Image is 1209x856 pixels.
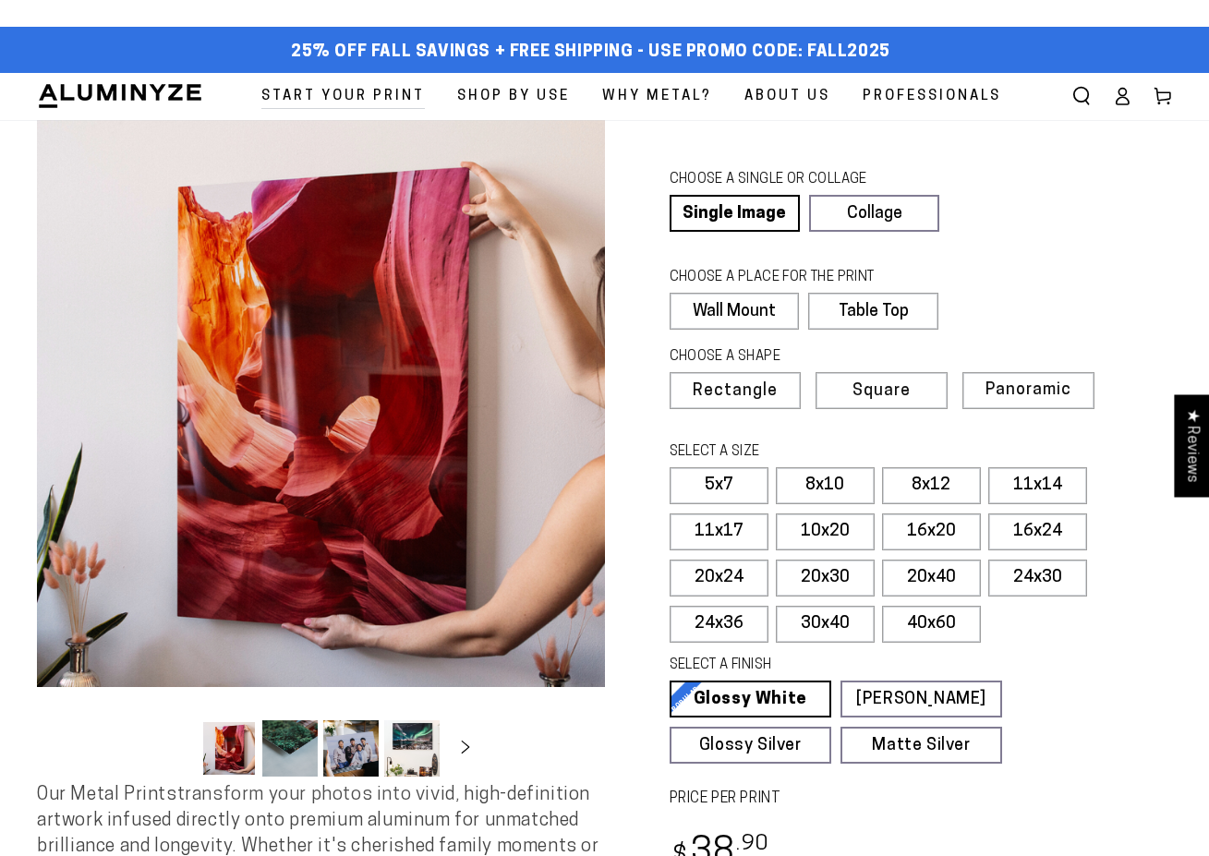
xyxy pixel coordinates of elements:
span: 25% off FALL Savings + Free Shipping - Use Promo Code: FALL2025 [291,42,890,63]
a: About Us [731,73,844,120]
button: Load image 2 in gallery view [262,720,318,777]
label: 8x10 [776,467,875,504]
sup: .90 [736,834,769,855]
span: Panoramic [985,381,1071,399]
button: Load image 3 in gallery view [323,720,379,777]
label: Wall Mount [670,293,800,330]
button: Slide left [155,729,196,769]
label: 16x24 [988,513,1087,550]
label: 24x36 [670,606,768,643]
span: Professionals [863,84,1001,109]
label: 5x7 [670,467,768,504]
label: 30x40 [776,606,875,643]
label: 20x40 [882,560,981,597]
legend: CHOOSE A SINGLE OR COLLAGE [670,170,923,190]
label: 11x14 [988,467,1087,504]
button: Slide right [445,729,486,769]
label: 8x12 [882,467,981,504]
label: PRICE PER PRINT [670,789,1173,810]
label: 20x30 [776,560,875,597]
button: Load image 1 in gallery view [201,720,257,777]
a: Collage [809,195,939,232]
a: Why Metal? [588,73,726,120]
legend: CHOOSE A SHAPE [670,347,925,368]
label: 10x20 [776,513,875,550]
a: [PERSON_NAME] [840,681,1002,717]
span: Rectangle [693,383,778,400]
label: Table Top [808,293,938,330]
media-gallery: Gallery Viewer [37,120,605,783]
legend: SELECT A FINISH [670,656,964,676]
span: Square [852,383,911,400]
span: Why Metal? [602,84,712,109]
label: 20x24 [670,560,768,597]
a: Start Your Print [248,73,439,120]
label: 24x30 [988,560,1087,597]
summary: Search our site [1061,76,1102,116]
a: Matte Silver [840,727,1002,764]
a: Glossy White [670,681,831,717]
label: 40x60 [882,606,981,643]
span: About Us [744,84,830,109]
label: 16x20 [882,513,981,550]
div: Click to open Judge.me floating reviews tab [1174,394,1209,497]
img: Aluminyze [37,82,203,110]
a: Shop By Use [443,73,584,120]
a: Professionals [849,73,1015,120]
button: Load image 4 in gallery view [384,720,440,777]
a: Glossy Silver [670,727,831,764]
span: Start Your Print [261,84,425,109]
label: 11x17 [670,513,768,550]
legend: CHOOSE A PLACE FOR THE PRINT [670,268,922,288]
legend: SELECT A SIZE [670,442,964,463]
span: Shop By Use [457,84,570,109]
a: Single Image [670,195,800,232]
